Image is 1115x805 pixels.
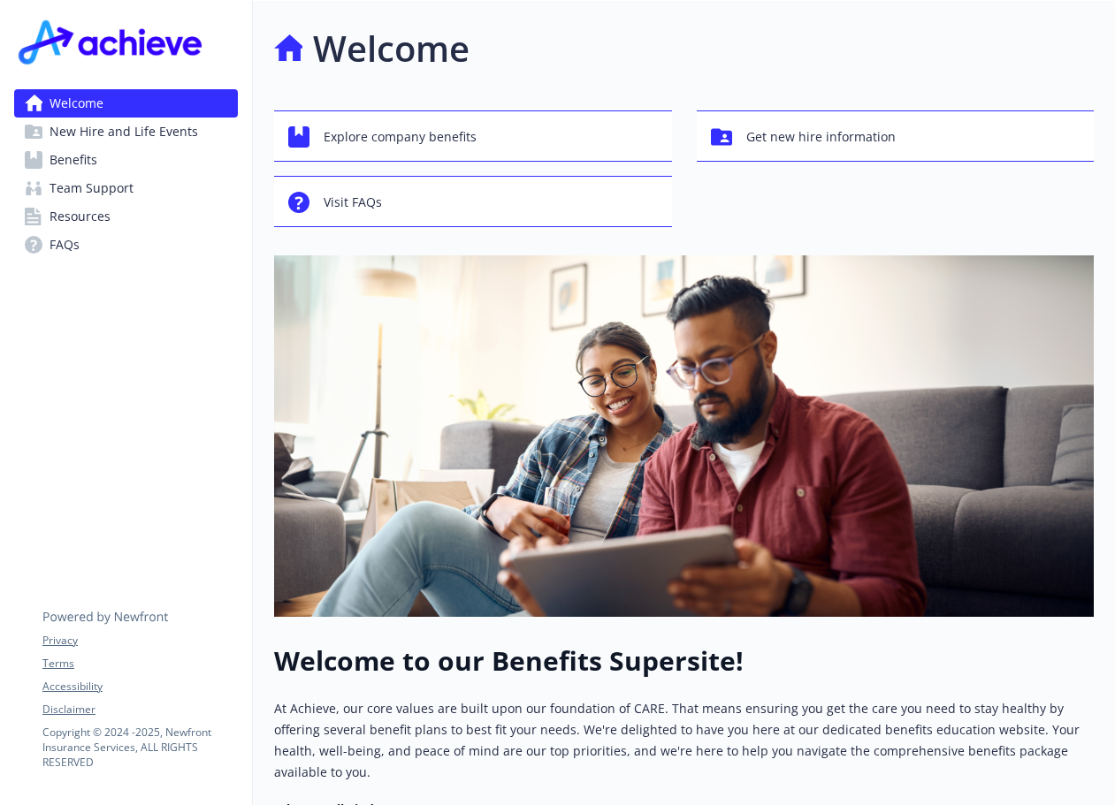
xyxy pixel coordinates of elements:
a: Benefits [14,146,238,174]
button: Get new hire information [697,110,1095,162]
span: Explore company benefits [324,120,477,154]
span: Visit FAQs [324,186,382,219]
span: New Hire and Life Events [50,118,198,146]
p: At Achieve, our core values are built upon our foundation of CARE. That means ensuring you get th... [274,698,1094,783]
a: Accessibility [42,679,237,695]
a: New Hire and Life Events [14,118,238,146]
span: Team Support [50,174,134,202]
span: Benefits [50,146,97,174]
a: Disclaimer [42,702,237,718]
img: overview page banner [274,255,1094,617]
button: Visit FAQs [274,176,672,227]
a: Resources [14,202,238,231]
h1: Welcome [313,22,470,75]
h1: Welcome to our Benefits Supersite! [274,645,1094,677]
span: Welcome [50,89,103,118]
span: Resources [50,202,111,231]
a: Terms [42,656,237,672]
a: Privacy [42,633,237,649]
p: Copyright © 2024 - 2025 , Newfront Insurance Services, ALL RIGHTS RESERVED [42,725,237,770]
a: Welcome [14,89,238,118]
a: FAQs [14,231,238,259]
span: FAQs [50,231,80,259]
button: Explore company benefits [274,110,672,162]
span: Get new hire information [746,120,896,154]
a: Team Support [14,174,238,202]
